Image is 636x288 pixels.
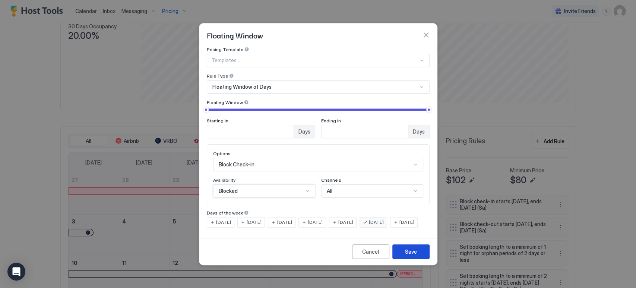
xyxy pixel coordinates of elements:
[298,128,310,135] span: Days
[207,100,243,105] span: Floating Window
[327,188,332,194] span: All
[362,248,379,256] div: Cancel
[321,177,341,183] span: Channels
[207,29,263,41] span: Floating Window
[219,161,254,168] span: Block Check-in
[247,219,262,226] span: [DATE]
[216,219,231,226] span: [DATE]
[7,263,25,281] div: Open Intercom Messenger
[277,219,292,226] span: [DATE]
[405,248,417,256] div: Save
[207,118,228,123] span: Starting in
[413,128,425,135] span: Days
[212,84,272,90] span: Floating Window of Days
[207,73,228,79] span: Rule Type
[369,219,384,226] span: [DATE]
[207,125,294,138] input: Input Field
[213,151,231,156] span: Options
[392,244,430,259] button: Save
[207,47,243,52] span: Pricing Template
[321,118,341,123] span: Ending in
[207,210,243,216] span: Days of the week
[308,219,323,226] span: [DATE]
[213,177,235,183] span: Availability
[352,244,389,259] button: Cancel
[399,219,414,226] span: [DATE]
[322,125,408,138] input: Input Field
[338,219,353,226] span: [DATE]
[219,188,238,194] span: Blocked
